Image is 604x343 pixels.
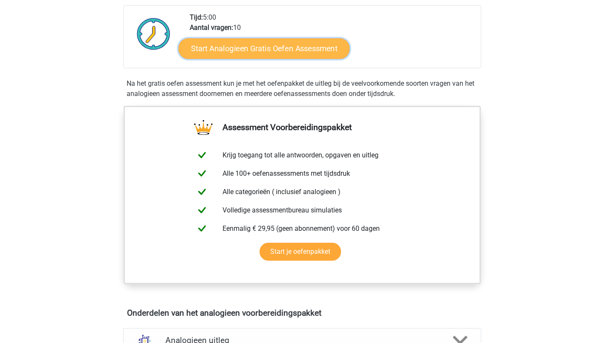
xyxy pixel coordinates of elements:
[132,12,175,55] img: Klok
[190,23,233,32] b: Aantal vragen:
[190,13,203,21] b: Tijd:
[260,243,341,261] a: Start je oefenpakket
[123,78,481,99] div: Na het gratis oefen assessment kun je met het oefenpakket de uitleg bij de veelvoorkomende soorte...
[183,12,480,68] div: 5:00 10
[127,308,477,318] h4: Onderdelen van het analogieen voorbereidingspakket
[179,38,350,58] a: Start Analogieen Gratis Oefen Assessment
